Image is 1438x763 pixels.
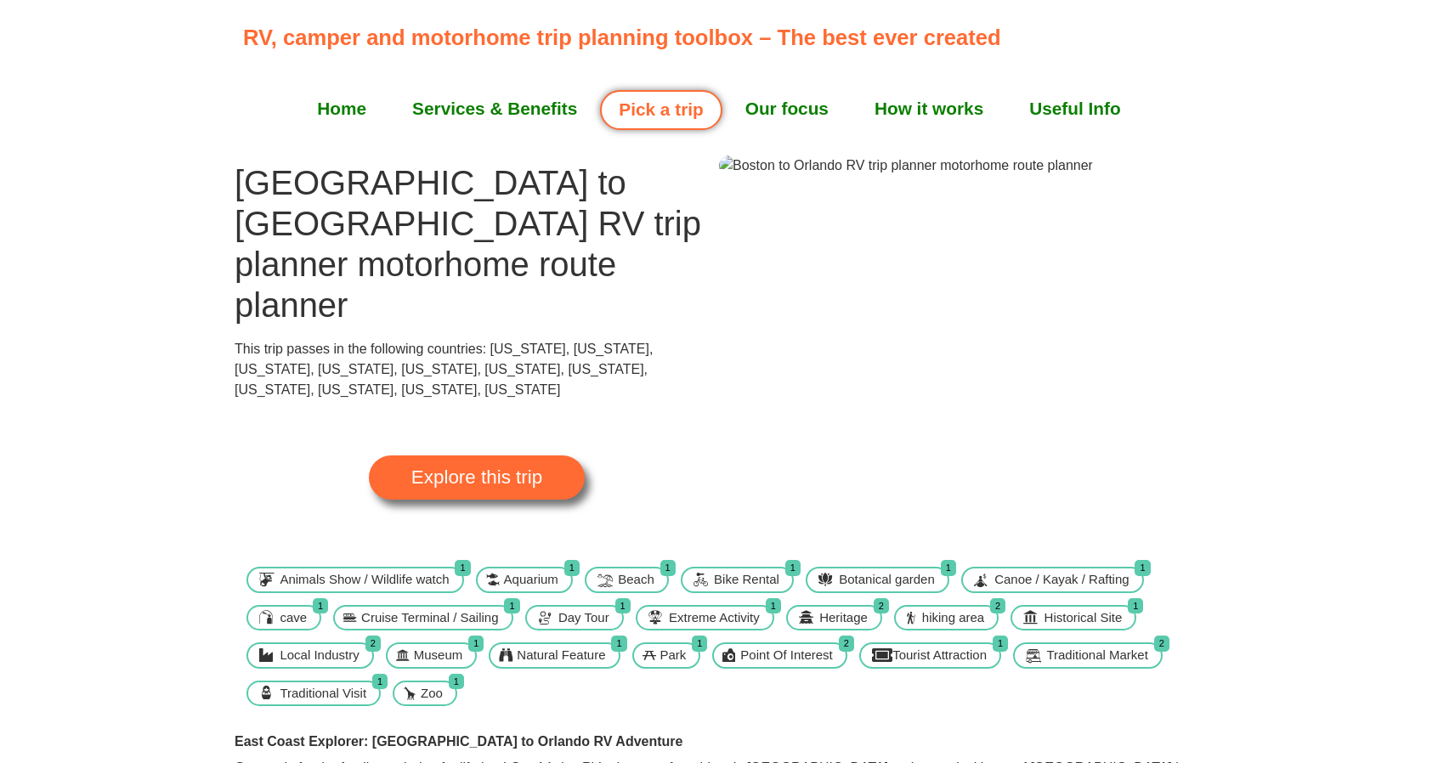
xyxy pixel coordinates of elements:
[275,608,311,628] span: cave
[294,88,389,130] a: Home
[372,674,388,690] span: 1
[614,570,659,590] span: Beach
[243,21,1204,54] p: RV, camper and motorhome trip planning toolbox – The best ever created
[369,455,585,500] a: Explore this trip
[235,162,719,325] h1: [GEOGRAPHIC_DATA] to [GEOGRAPHIC_DATA] RV trip planner motorhome route planner
[243,88,1195,130] nav: Menu
[512,646,609,665] span: Natural Feature
[874,598,889,614] span: 2
[468,636,484,652] span: 1
[736,646,836,665] span: Point Of Interest
[365,636,381,652] span: 2
[852,88,1006,130] a: How it works
[615,598,631,614] span: 1
[835,570,939,590] span: Botanical garden
[235,734,682,749] strong: East Coast Explorer: [GEOGRAPHIC_DATA] to Orlando RV Adventure
[665,608,764,628] span: Extreme Activity
[500,570,563,590] span: Aquarium
[692,636,707,652] span: 1
[990,598,1005,614] span: 2
[504,598,519,614] span: 1
[554,608,614,628] span: Day Tour
[357,608,502,628] span: Cruise Terminal / Sailing
[656,646,691,665] span: Park
[275,646,363,665] span: Local Industry
[722,88,852,130] a: Our focus
[710,570,784,590] span: Bike Rental
[1042,646,1152,665] span: Traditional Market
[888,646,991,665] span: Tourist Attraction
[993,636,1008,652] span: 1
[411,468,542,487] span: Explore this trip
[719,155,1093,176] img: Boston to Orlando RV trip planner motorhome route planner
[455,560,470,576] span: 1
[839,636,854,652] span: 2
[785,560,801,576] span: 1
[235,342,653,397] span: This trip passes in the following countries: [US_STATE], [US_STATE], [US_STATE], [US_STATE], [US_...
[275,684,371,704] span: Traditional Visit
[660,560,676,576] span: 1
[449,674,464,690] span: 1
[389,88,600,130] a: Services & Benefits
[990,570,1133,590] span: Canoe / Kayak / Rafting
[1154,636,1169,652] span: 2
[410,646,467,665] span: Museum
[416,684,447,704] span: Zoo
[1040,608,1127,628] span: Historical Site
[766,598,781,614] span: 1
[313,598,328,614] span: 1
[611,636,626,652] span: 1
[1135,560,1150,576] span: 1
[600,90,722,130] a: Pick a trip
[918,608,988,628] span: hiking area
[564,560,580,576] span: 1
[815,608,872,628] span: Heritage
[1006,88,1143,130] a: Useful Info
[1128,598,1143,614] span: 1
[941,560,956,576] span: 1
[275,570,453,590] span: Animals Show / Wildlife watch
